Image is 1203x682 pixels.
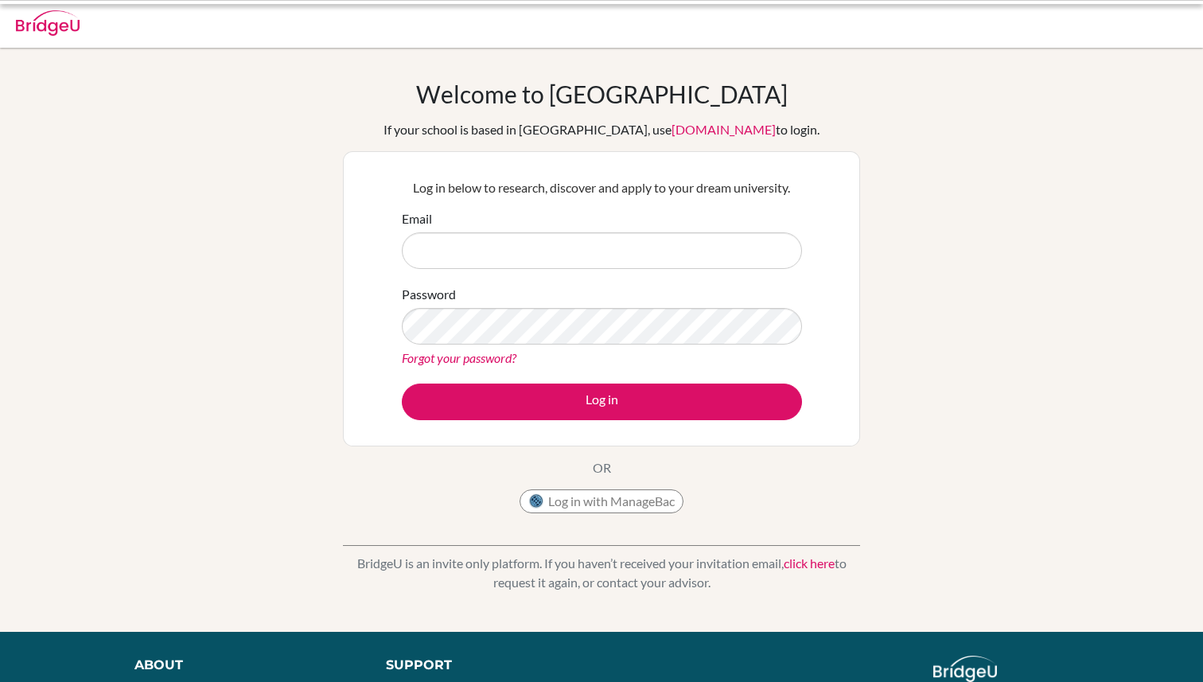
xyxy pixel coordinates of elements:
button: Log in [402,384,802,420]
a: [DOMAIN_NAME] [672,122,776,137]
p: Log in below to research, discover and apply to your dream university. [402,178,802,197]
p: BridgeU is an invite only platform. If you haven’t received your invitation email, to request it ... [343,554,860,592]
div: If your school is based in [GEOGRAPHIC_DATA], use to login. [383,120,820,139]
button: Log in with ManageBac [520,489,683,513]
a: click here [784,555,835,571]
p: OR [593,458,611,477]
img: logo_white@2x-f4f0deed5e89b7ecb1c2cc34c3e3d731f90f0f143d5ea2071677605dd97b5244.png [933,656,998,682]
img: Bridge-U [16,10,80,36]
div: Support [386,656,585,675]
label: Email [402,209,432,228]
div: About [134,656,350,675]
a: Forgot your password? [402,350,516,365]
h1: Welcome to [GEOGRAPHIC_DATA] [416,80,788,108]
label: Password [402,285,456,304]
